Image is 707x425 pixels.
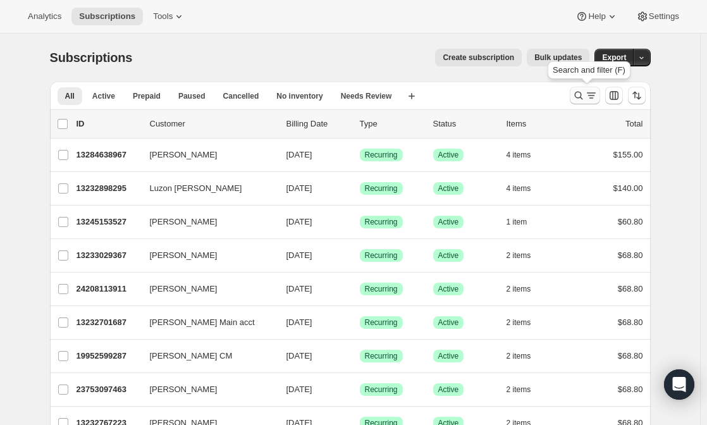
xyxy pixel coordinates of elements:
[286,351,312,360] span: [DATE]
[286,250,312,260] span: [DATE]
[613,150,643,159] span: $155.00
[435,49,522,66] button: Create subscription
[534,52,582,63] span: Bulk updates
[77,149,140,161] p: 13284638967
[629,8,687,25] button: Settings
[150,118,276,130] p: Customer
[286,118,350,130] p: Billing Date
[433,118,496,130] p: Status
[365,284,398,294] span: Recurring
[142,145,269,165] button: [PERSON_NAME]
[65,91,75,101] span: All
[365,317,398,328] span: Recurring
[507,347,545,365] button: 2 items
[77,118,643,130] div: IDCustomerBilling DateTypeStatusItemsTotal
[594,49,634,66] button: Export
[438,183,459,194] span: Active
[142,212,269,232] button: [PERSON_NAME]
[77,314,643,331] div: 13232701687[PERSON_NAME] Main acct[DATE]SuccessRecurringSuccessActive2 items$68.80
[150,182,242,195] span: Luzon [PERSON_NAME]
[507,314,545,331] button: 2 items
[77,249,140,262] p: 13233029367
[79,11,135,22] span: Subscriptions
[223,91,259,101] span: Cancelled
[77,381,643,398] div: 23753097463[PERSON_NAME][DATE]SuccessRecurringSuccessActive2 items$68.80
[341,91,392,101] span: Needs Review
[77,182,140,195] p: 13232898295
[438,317,459,328] span: Active
[507,146,545,164] button: 4 items
[77,350,140,362] p: 19952599287
[150,249,218,262] span: [PERSON_NAME]
[286,317,312,327] span: [DATE]
[402,87,422,105] button: Create new view
[150,216,218,228] span: [PERSON_NAME]
[77,280,643,298] div: 24208113911[PERSON_NAME][DATE]SuccessRecurringSuccessActive2 items$68.80
[570,87,600,104] button: Search and filter results
[507,250,531,261] span: 2 items
[286,183,312,193] span: [DATE]
[142,178,269,199] button: Luzon [PERSON_NAME]
[527,49,589,66] button: Bulk updates
[507,183,531,194] span: 4 items
[507,180,545,197] button: 4 items
[507,385,531,395] span: 2 items
[568,8,625,25] button: Help
[365,217,398,227] span: Recurring
[150,283,218,295] span: [PERSON_NAME]
[145,8,193,25] button: Tools
[618,217,643,226] span: $60.80
[286,217,312,226] span: [DATE]
[77,180,643,197] div: 13232898295Luzon [PERSON_NAME][DATE]SuccessRecurringSuccessActive4 items$140.00
[613,183,643,193] span: $140.00
[77,347,643,365] div: 19952599287[PERSON_NAME] CM[DATE]SuccessRecurringSuccessActive2 items$68.80
[618,317,643,327] span: $68.80
[664,369,694,400] div: Open Intercom Messenger
[443,52,514,63] span: Create subscription
[365,385,398,395] span: Recurring
[507,280,545,298] button: 2 items
[276,91,323,101] span: No inventory
[142,279,269,299] button: [PERSON_NAME]
[365,183,398,194] span: Recurring
[507,381,545,398] button: 2 items
[618,385,643,394] span: $68.80
[649,11,679,22] span: Settings
[153,11,173,22] span: Tools
[142,312,269,333] button: [PERSON_NAME] Main acct
[150,383,218,396] span: [PERSON_NAME]
[438,385,459,395] span: Active
[365,250,398,261] span: Recurring
[150,350,233,362] span: [PERSON_NAME] CM
[142,346,269,366] button: [PERSON_NAME] CM
[178,91,206,101] span: Paused
[28,11,61,22] span: Analytics
[77,247,643,264] div: 13233029367[PERSON_NAME][DATE]SuccessRecurringSuccessActive2 items$68.80
[92,91,115,101] span: Active
[605,87,623,104] button: Customize table column order and visibility
[286,284,312,293] span: [DATE]
[150,316,255,329] span: [PERSON_NAME] Main acct
[507,150,531,160] span: 4 items
[71,8,143,25] button: Subscriptions
[628,87,646,104] button: Sort the results
[286,150,312,159] span: [DATE]
[365,351,398,361] span: Recurring
[618,284,643,293] span: $68.80
[507,247,545,264] button: 2 items
[507,118,570,130] div: Items
[438,250,459,261] span: Active
[142,245,269,266] button: [PERSON_NAME]
[50,51,133,65] span: Subscriptions
[507,284,531,294] span: 2 items
[360,118,423,130] div: Type
[507,217,527,227] span: 1 item
[77,213,643,231] div: 13245153527[PERSON_NAME][DATE]SuccessRecurringSuccessActive1 item$60.80
[507,317,531,328] span: 2 items
[618,250,643,260] span: $68.80
[77,146,643,164] div: 13284638967[PERSON_NAME][DATE]SuccessRecurringSuccessActive4 items$155.00
[365,150,398,160] span: Recurring
[602,52,626,63] span: Export
[133,91,161,101] span: Prepaid
[438,284,459,294] span: Active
